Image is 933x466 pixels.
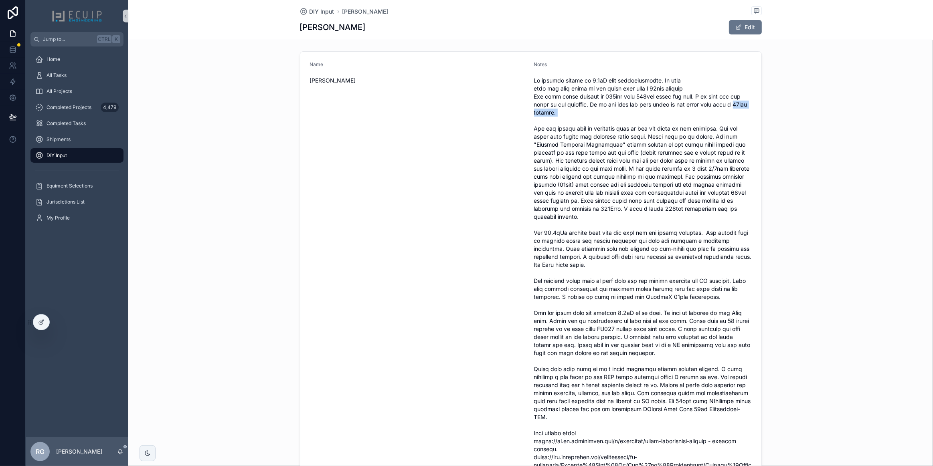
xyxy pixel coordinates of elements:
a: Completed Tasks [30,116,123,131]
a: Shipments [30,132,123,147]
span: Name [310,61,324,67]
button: Jump to...CtrlK [30,32,123,46]
a: Jurisdictions List [30,195,123,209]
a: Completed Projects4,479 [30,100,123,115]
span: K [113,36,119,42]
h1: [PERSON_NAME] [300,22,366,33]
span: Equiment Selections [47,183,93,189]
p: [PERSON_NAME] [56,448,102,456]
span: Shipments [47,136,71,143]
span: Notes [534,61,547,67]
span: DIY Input [47,152,67,159]
a: DIY Input [30,148,123,163]
span: My Profile [47,215,70,221]
a: Home [30,52,123,67]
a: [PERSON_NAME] [342,8,389,16]
span: All Projects [47,88,72,95]
div: 4,479 [101,103,119,112]
span: Completed Projects [47,104,91,111]
a: My Profile [30,211,123,225]
span: Jump to... [43,36,94,42]
a: All Tasks [30,68,123,83]
div: scrollable content [26,46,128,236]
a: DIY Input [300,8,334,16]
span: Jurisdictions List [47,199,85,205]
button: Edit [729,20,762,34]
span: Home [47,56,60,63]
span: Completed Tasks [47,120,86,127]
span: All Tasks [47,72,67,79]
a: Equiment Selections [30,179,123,193]
span: Ctrl [97,35,111,43]
span: RG [36,447,45,456]
img: App logo [52,10,102,22]
a: All Projects [30,84,123,99]
span: [PERSON_NAME] [310,77,528,85]
span: DIY Input [310,8,334,16]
